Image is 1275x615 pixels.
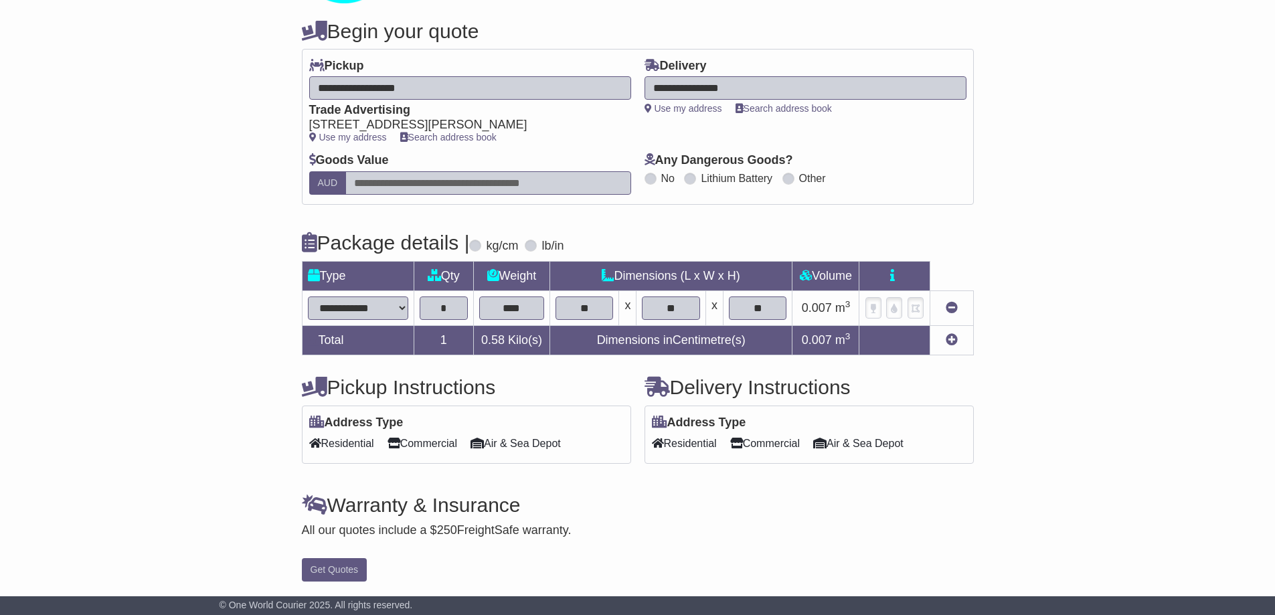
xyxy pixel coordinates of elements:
[661,172,675,185] label: No
[400,132,497,143] a: Search address book
[437,523,457,537] span: 250
[802,301,832,315] span: 0.007
[302,325,414,355] td: Total
[802,333,832,347] span: 0.007
[645,376,974,398] h4: Delivery Instructions
[792,261,859,290] td: Volume
[302,523,974,538] div: All our quotes include a $ FreightSafe warranty.
[645,103,722,114] a: Use my address
[302,494,974,516] h4: Warranty & Insurance
[705,290,723,325] td: x
[309,59,364,74] label: Pickup
[835,333,851,347] span: m
[730,433,800,454] span: Commercial
[309,416,404,430] label: Address Type
[414,261,473,290] td: Qty
[471,433,561,454] span: Air & Sea Depot
[486,239,518,254] label: kg/cm
[309,103,618,118] div: Trade Advertising
[473,325,549,355] td: Kilo(s)
[309,171,347,195] label: AUD
[701,172,772,185] label: Lithium Battery
[619,290,636,325] td: x
[645,153,793,168] label: Any Dangerous Goods?
[549,261,792,290] td: Dimensions (L x W x H)
[946,333,958,347] a: Add new item
[845,331,851,341] sup: 3
[549,325,792,355] td: Dimensions in Centimetre(s)
[481,333,505,347] span: 0.58
[302,558,367,582] button: Get Quotes
[541,239,564,254] label: lb/in
[473,261,549,290] td: Weight
[309,153,389,168] label: Goods Value
[652,416,746,430] label: Address Type
[302,20,974,42] h4: Begin your quote
[652,433,717,454] span: Residential
[799,172,826,185] label: Other
[309,118,618,133] div: [STREET_ADDRESS][PERSON_NAME]
[309,433,374,454] span: Residential
[946,301,958,315] a: Remove this item
[845,299,851,309] sup: 3
[813,433,904,454] span: Air & Sea Depot
[302,261,414,290] td: Type
[736,103,832,114] a: Search address book
[302,376,631,398] h4: Pickup Instructions
[309,132,387,143] a: Use my address
[388,433,457,454] span: Commercial
[220,600,413,610] span: © One World Courier 2025. All rights reserved.
[414,325,473,355] td: 1
[645,59,707,74] label: Delivery
[835,301,851,315] span: m
[302,232,470,254] h4: Package details |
